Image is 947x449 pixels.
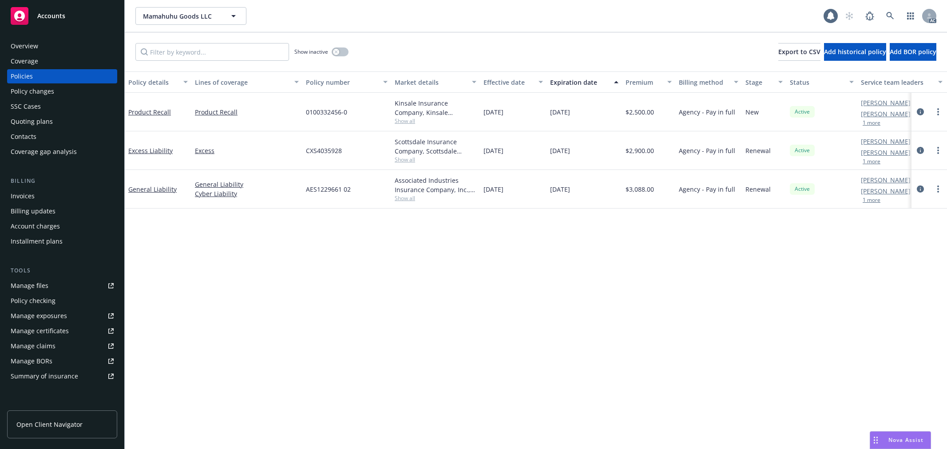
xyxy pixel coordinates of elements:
[626,146,654,155] span: $2,900.00
[7,219,117,233] a: Account charges
[11,354,52,368] div: Manage BORs
[793,185,811,193] span: Active
[863,197,880,203] button: 1 more
[7,294,117,308] a: Policy checking
[11,219,60,233] div: Account charges
[870,432,881,449] div: Drag to move
[7,401,117,410] div: Analytics hub
[7,130,117,144] a: Contacts
[7,369,117,383] a: Summary of insurance
[7,54,117,68] a: Coverage
[679,107,735,117] span: Agency - Pay in full
[135,7,246,25] button: Mamahuhu Goods LLC
[7,204,117,218] a: Billing updates
[125,71,191,93] button: Policy details
[550,185,570,194] span: [DATE]
[195,107,299,117] a: Product Recall
[11,39,38,53] div: Overview
[824,43,886,61] button: Add historical policy
[861,137,911,146] a: [PERSON_NAME]
[11,84,54,98] div: Policy changes
[483,146,503,155] span: [DATE]
[11,130,36,144] div: Contacts
[128,185,177,193] a: General Liability
[191,71,302,93] button: Lines of coverage
[11,339,55,353] div: Manage claims
[135,43,289,61] input: Filter by keyword...
[790,78,844,87] div: Status
[7,39,117,53] a: Overview
[861,109,911,118] a: [PERSON_NAME]
[745,185,771,194] span: Renewal
[11,369,78,383] div: Summary of insurance
[294,48,328,55] span: Show inactive
[391,71,480,93] button: Market details
[745,146,771,155] span: Renewal
[7,69,117,83] a: Policies
[7,279,117,293] a: Manage files
[863,120,880,126] button: 1 more
[840,7,858,25] a: Start snowing
[16,420,83,429] span: Open Client Navigator
[7,4,117,28] a: Accounts
[395,156,476,163] span: Show all
[195,180,299,189] a: General Liability
[622,71,675,93] button: Premium
[11,309,67,323] div: Manage exposures
[195,146,299,155] a: Excess
[11,294,55,308] div: Policy checking
[7,145,117,159] a: Coverage gap analysis
[7,324,117,338] a: Manage certificates
[11,324,69,338] div: Manage certificates
[745,78,773,87] div: Stage
[915,106,926,117] a: circleInformation
[793,108,811,116] span: Active
[128,146,173,155] a: Excess Liability
[7,99,117,114] a: SSC Cases
[675,71,742,93] button: Billing method
[861,7,879,25] a: Report a Bug
[483,107,503,117] span: [DATE]
[11,54,38,68] div: Coverage
[7,266,117,275] div: Tools
[890,47,936,56] span: Add BOR policy
[550,146,570,155] span: [DATE]
[679,78,729,87] div: Billing method
[881,7,899,25] a: Search
[7,309,117,323] a: Manage exposures
[915,184,926,194] a: circleInformation
[306,146,342,155] span: CXS4035928
[778,43,820,61] button: Export to CSV
[902,7,919,25] a: Switch app
[128,108,171,116] a: Product Recall
[626,78,662,87] div: Premium
[933,106,943,117] a: more
[306,185,351,194] span: AES1229661 02
[395,137,476,156] div: Scottsdale Insurance Company, Scottsdale Insurance Company (Nationwide), RT Specialty Insurance S...
[7,114,117,129] a: Quoting plans
[679,146,735,155] span: Agency - Pay in full
[857,71,946,93] button: Service team leaders
[933,184,943,194] a: more
[547,71,622,93] button: Expiration date
[306,78,378,87] div: Policy number
[626,185,654,194] span: $3,088.00
[870,431,931,449] button: Nova Assist
[395,176,476,194] div: Associated Industries Insurance Company, Inc., AmTrust Financial Services, RT Specialty Insurance...
[11,189,35,203] div: Invoices
[11,145,77,159] div: Coverage gap analysis
[7,177,117,185] div: Billing
[143,12,220,21] span: Mamahuhu Goods LLC
[933,145,943,156] a: more
[7,339,117,353] a: Manage claims
[863,159,880,164] button: 1 more
[302,71,391,93] button: Policy number
[128,78,178,87] div: Policy details
[195,78,289,87] div: Lines of coverage
[306,107,347,117] span: 0100332456-0
[11,114,53,129] div: Quoting plans
[7,189,117,203] a: Invoices
[778,47,820,56] span: Export to CSV
[745,107,759,117] span: New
